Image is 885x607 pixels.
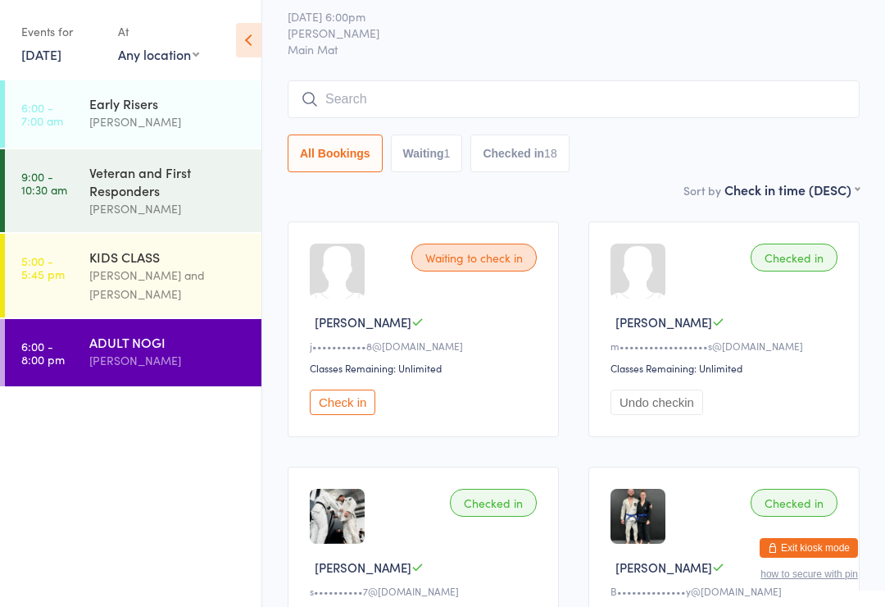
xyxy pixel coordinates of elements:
[21,45,61,63] a: [DATE]
[5,319,261,386] a: 6:00 -8:00 pmADULT NOGI[PERSON_NAME]
[444,147,451,160] div: 1
[751,244,837,272] div: Checked in
[615,313,712,331] span: [PERSON_NAME]
[5,80,261,148] a: 6:00 -7:00 amEarly Risers[PERSON_NAME]
[89,248,247,266] div: KIDS CLASS
[5,234,261,317] a: 5:00 -5:45 pmKIDS CLASS[PERSON_NAME] and [PERSON_NAME]
[288,41,860,57] span: Main Mat
[310,390,375,415] button: Check in
[89,333,247,351] div: ADULT NOGI
[544,147,557,160] div: 18
[310,361,542,375] div: Classes Remaining: Unlimited
[288,8,834,25] span: [DATE] 6:00pm
[118,18,199,45] div: At
[21,254,65,281] time: 5:00 - 5:45 pm
[89,351,247,370] div: [PERSON_NAME]
[615,559,712,576] span: [PERSON_NAME]
[5,149,261,232] a: 9:00 -10:30 amVeteran and First Responders[PERSON_NAME]
[760,538,858,558] button: Exit kiosk mode
[21,101,63,127] time: 6:00 - 7:00 am
[751,489,837,517] div: Checked in
[724,180,860,199] div: Check in time (DESC)
[470,135,569,172] button: Checked in18
[610,489,665,544] img: image1727394899.png
[89,266,247,303] div: [PERSON_NAME] and [PERSON_NAME]
[288,80,860,118] input: Search
[315,313,411,331] span: [PERSON_NAME]
[315,559,411,576] span: [PERSON_NAME]
[21,170,67,196] time: 9:00 - 10:30 am
[610,361,842,375] div: Classes Remaining: Unlimited
[760,568,858,580] button: how to secure with pin
[683,182,721,199] label: Sort by
[118,45,199,63] div: Any location
[310,489,365,544] img: image1728894394.png
[89,94,247,112] div: Early Risers
[21,18,102,45] div: Events for
[310,339,542,353] div: j•••••••••••8@[DOMAIN_NAME]
[310,584,542,598] div: s••••••••••7@[DOMAIN_NAME]
[610,390,703,415] button: Undo checkin
[89,199,247,218] div: [PERSON_NAME]
[21,340,65,366] time: 6:00 - 8:00 pm
[610,584,842,598] div: B••••••••••••••y@[DOMAIN_NAME]
[411,244,537,272] div: Waiting to check in
[288,135,383,172] button: All Bookings
[610,339,842,353] div: m••••••••••••••••••s@[DOMAIN_NAME]
[89,163,247,199] div: Veteran and First Responders
[450,489,537,517] div: Checked in
[89,112,247,131] div: [PERSON_NAME]
[288,25,834,41] span: [PERSON_NAME]
[391,135,463,172] button: Waiting1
